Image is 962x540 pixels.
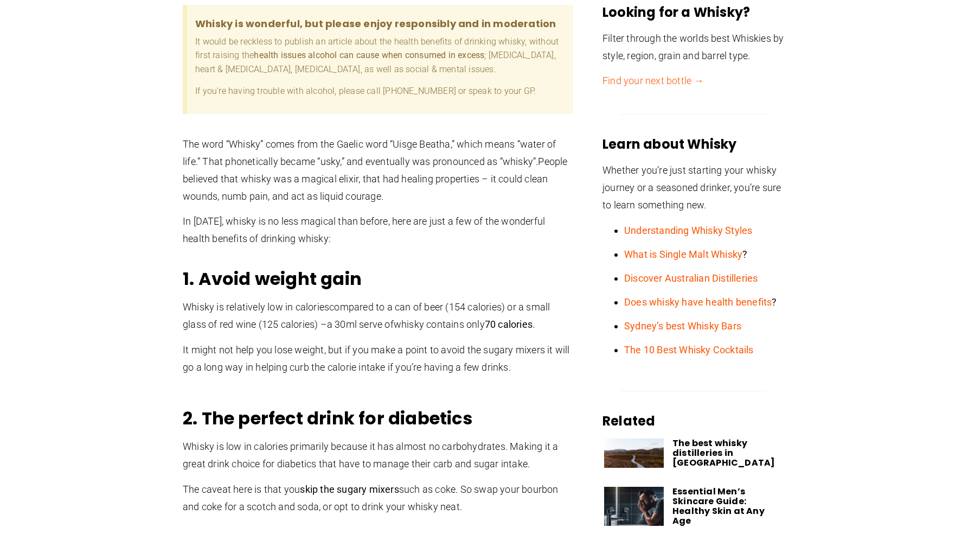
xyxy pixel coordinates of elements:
span: ? [624,249,747,260]
a: Find your next bottle → [602,75,704,86]
b: skip the sugary mixers [300,484,399,495]
span: Whisky is low in calories primarily because it has almost no carbohydrates. Making it a great dri... [183,441,558,469]
a: What is Single Malt Whisky [624,249,742,260]
h3: Related [602,412,785,430]
a: The best whisky distilleries in [GEOGRAPHIC_DATA] [672,437,775,469]
span: The word “Whisky” comes from the Gaelic word “Uisge Beatha,” which means “water of life.” That ph... [183,138,556,167]
h2: 1. Avoid weight gain [183,268,573,290]
span: ? [624,296,777,308]
h3: Learn about Whisky [602,136,785,153]
b: 70 calories [485,319,533,330]
p: Filter through the worlds best Whiskies by style, region, grain and barrel type. [602,30,785,65]
a: Does whisky have health benefits [624,296,772,308]
a: Sydney’s best Whisky Bars [624,320,741,332]
span: compared to a can of beer (154 calories) or a small glass of red wine (125 calories) – [183,301,550,330]
h3: Looking for a Whisky? [602,4,785,21]
p: People believed that whisky was a magical elixir, that had healing properties – it could clean wo... [183,136,573,205]
b: health issues alcohol can cause when consumed in excess [254,50,484,60]
a: Understanding Whisky Styles [624,225,752,236]
a: The 10 Best Whisky Cocktails [624,344,754,355]
p: In [DATE], whisky is no less magical than before, here are just a few of the wonderful health ben... [183,213,573,247]
span: Whisky is relatively low in calories [183,301,329,313]
span: whisky contains only [394,319,533,330]
span: a 30ml serve of [327,319,394,330]
h2: 2. The perfect drink for diabetics [183,408,573,429]
span: Whisky is wonderful, but please enjoy responsibly and in moderation [195,13,565,35]
p: If you're having trouble with alcohol, please call [PHONE_NUMBER] or speak to your GP. [195,84,565,98]
span: such as coke. So swap your bourbon and coke for a scotch and soda, or opt to drink your whisky neat. [183,484,559,512]
p: Whether you’re just starting your whisky journey or a seasoned drinker, you’re sure to learn some... [602,162,785,214]
p: It would be reckless to publish an article about the health benefits of drinking whisky, without ... [195,35,565,77]
span: . [533,319,535,330]
p: It might not help you lose weight, but if you make a point to avoid the sugary mixers it will go ... [183,341,573,376]
a: Discover Australian Distilleries [624,272,758,284]
span: The caveat here is that you [183,484,300,495]
a: Essential Men’s Skincare Guide: Healthy Skin at Any Age [672,485,765,527]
